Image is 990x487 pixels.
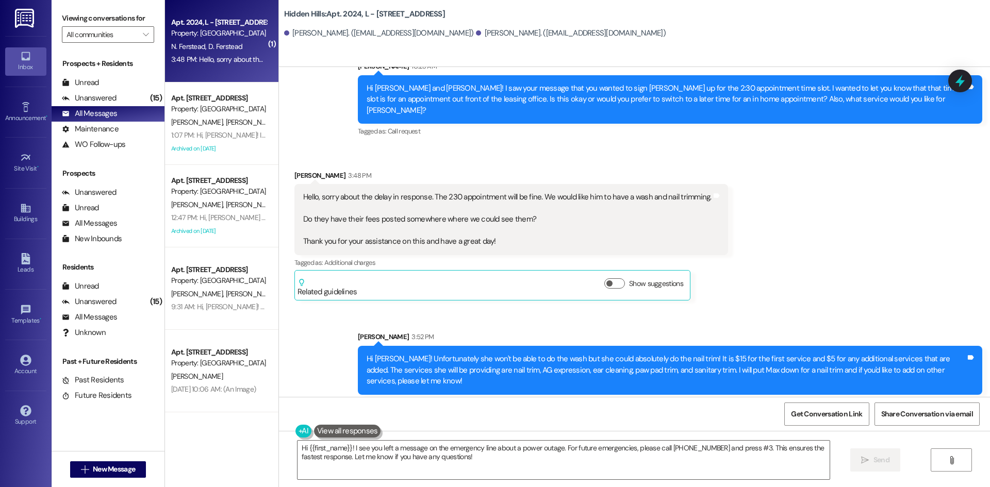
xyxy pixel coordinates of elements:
[147,90,164,106] div: (15)
[171,347,267,358] div: Apt. [STREET_ADDRESS]
[881,409,973,419] span: Share Conversation via email
[52,356,164,367] div: Past + Future Residents
[171,175,267,186] div: Apt. [STREET_ADDRESS]
[861,456,869,464] i: 
[62,139,125,150] div: WO Follow-ups
[629,278,683,289] label: Show suggestions
[52,58,164,69] div: Prospects + Residents
[5,47,46,75] a: Inbox
[345,170,371,181] div: 3:48 PM
[62,10,154,26] label: Viewing conversations for
[62,77,99,88] div: Unread
[170,225,268,238] div: Archived on [DATE]
[225,289,277,298] span: [PERSON_NAME]
[171,42,208,51] span: N. Ferstead
[5,250,46,278] a: Leads
[5,199,46,227] a: Buildings
[784,402,869,426] button: Get Conversation Link
[225,200,277,209] span: [PERSON_NAME]
[948,456,955,464] i: 
[171,264,267,275] div: Apt. [STREET_ADDRESS]
[284,28,474,39] div: [PERSON_NAME]. ([EMAIL_ADDRESS][DOMAIN_NAME])
[294,255,728,270] div: Tagged as:
[62,327,106,338] div: Unknown
[284,9,445,20] b: Hidden Hills: Apt. 2024, L - [STREET_ADDRESS]
[5,402,46,430] a: Support
[171,130,780,140] div: 1:07 PM: Hi, [PERSON_NAME]! It's [PERSON_NAME]. In the next couple of days, whenever it is conven...
[171,372,223,381] span: [PERSON_NAME]
[62,375,124,385] div: Past Residents
[15,9,36,28] img: ResiDesk Logo
[93,464,135,475] span: New Message
[62,203,99,213] div: Unread
[367,83,966,116] div: Hi [PERSON_NAME] and [PERSON_NAME]! I saw your message that you wanted to sign [PERSON_NAME] up f...
[171,186,267,197] div: Property: [GEOGRAPHIC_DATA]
[171,289,226,298] span: [PERSON_NAME]
[171,104,267,114] div: Property: [GEOGRAPHIC_DATA]
[147,294,164,310] div: (15)
[294,170,728,184] div: [PERSON_NAME]
[171,275,267,286] div: Property: [GEOGRAPHIC_DATA]
[170,142,268,155] div: Archived on [DATE]
[298,278,357,297] div: Related guidelines
[171,93,267,104] div: Apt. [STREET_ADDRESS]
[358,331,982,346] div: [PERSON_NAME]
[298,441,830,479] textarea: [PERSON_NAME], I've noted that you'd like to add other services to [PERSON_NAME]'s appointment. I...
[171,17,267,28] div: Apt. 2024, L - [STREET_ADDRESS]
[67,26,138,43] input: All communities
[874,402,980,426] button: Share Conversation via email
[46,113,47,120] span: •
[358,124,982,139] div: Tagged as:
[62,296,117,307] div: Unanswered
[171,55,971,64] div: 3:48 PM: Hello, sorry about the delay in response. The 230 appointment will be fine. We would lik...
[62,390,131,401] div: Future Residents
[324,258,375,267] span: Additional charges
[62,124,119,135] div: Maintenance
[358,61,982,75] div: [PERSON_NAME]
[62,218,117,229] div: All Messages
[5,351,46,379] a: Account
[52,262,164,273] div: Residents
[40,315,41,323] span: •
[409,331,434,342] div: 3:52 PM
[62,312,117,323] div: All Messages
[52,168,164,179] div: Prospects
[62,187,117,198] div: Unanswered
[171,384,256,394] div: [DATE] 10:06 AM: (An Image)
[5,149,46,177] a: Site Visit •
[225,117,277,127] span: [PERSON_NAME]
[208,42,242,51] span: D. Ferstead
[367,354,966,387] div: Hi [PERSON_NAME]! Unfortunately she won't be able to do the wash but she could absolutely do the ...
[358,395,982,410] div: Tagged as:
[5,301,46,329] a: Templates •
[171,28,267,39] div: Property: [GEOGRAPHIC_DATA]
[873,455,889,465] span: Send
[81,465,89,474] i: 
[850,448,900,472] button: Send
[171,358,267,368] div: Property: [GEOGRAPHIC_DATA]
[70,461,146,478] button: New Message
[37,163,39,171] span: •
[303,192,712,247] div: Hello, sorry about the delay in response. The 230 appointment will be fine. We would like him to ...
[171,200,226,209] span: [PERSON_NAME]
[171,117,226,127] span: [PERSON_NAME]
[143,30,148,39] i: 
[62,93,117,104] div: Unanswered
[62,233,122,244] div: New Inbounds
[62,281,99,292] div: Unread
[62,108,117,119] div: All Messages
[388,127,420,136] span: Call request
[476,28,666,39] div: [PERSON_NAME]. ([EMAIL_ADDRESS][DOMAIN_NAME])
[791,409,862,419] span: Get Conversation Link
[171,302,826,311] div: 9:31 AM: Hi, [PERSON_NAME]! That is no problem at all. We completely understand as it was very sh...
